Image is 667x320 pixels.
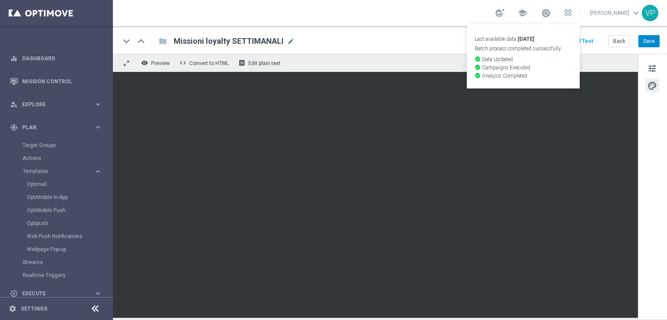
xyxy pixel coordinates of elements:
span: Templates [23,169,85,174]
button: gps_fixed Plan keyboard_arrow_right [10,124,102,131]
button: remove_red_eye Preview [139,57,174,69]
button: Send Test [566,36,594,47]
button: Templates keyboard_arrow_right [23,168,102,175]
button: receipt Edit plain text [236,57,284,69]
p: Data Updated [475,56,572,62]
button: play_circle_outline Execute keyboard_arrow_right [10,290,102,297]
div: Web Push Notifications [27,230,112,243]
div: Explore [10,101,94,108]
div: Dashboard [10,47,102,70]
button: Back [608,35,630,47]
a: Streams [23,259,90,266]
span: palette [647,80,657,91]
i: keyboard_arrow_right [94,289,102,297]
span: Edit plain text [248,60,281,66]
span: Missioni loyalty SETTIMANALI [174,36,284,46]
a: Realtime Triggers [23,272,90,279]
strong: [DATE] [518,36,534,42]
span: keyboard_arrow_down [631,8,641,18]
i: receipt [238,59,245,66]
div: Optipush [27,217,112,230]
div: Realtime Triggers [23,269,112,282]
div: OptiMobile Push [27,204,112,217]
i: check_circle [475,64,481,70]
span: mode_edit [287,37,295,45]
a: Actions [23,155,90,162]
button: equalizer Dashboard [10,55,102,62]
div: OptiMobile In-App [27,191,112,204]
i: check_circle [475,56,481,62]
button: code Convert to HTML [177,57,233,69]
span: code [179,59,186,66]
button: palette [645,78,659,92]
i: check_circle [475,72,481,78]
div: Mission Control [10,70,102,93]
span: Preview [151,60,170,66]
button: person_search Explore keyboard_arrow_right [10,101,102,108]
span: Explore [22,102,94,107]
div: Plan [10,124,94,131]
a: [PERSON_NAME]keyboard_arrow_down [589,7,642,20]
span: Convert to HTML [189,60,229,66]
div: Actions [23,152,112,165]
a: Settings [21,306,47,311]
div: VP [642,5,658,21]
button: Mission Control [10,78,102,85]
a: Web Push Notifications [27,233,90,240]
a: OptiMobile In-App [27,194,90,201]
a: Mission Control [22,70,102,93]
div: Target Groups [23,139,112,152]
div: Execute [10,290,94,297]
i: gps_fixed [10,124,18,131]
a: OptiMobile Push [27,207,90,214]
button: Save [638,35,660,47]
span: school [518,8,527,18]
span: Plan [22,125,94,130]
i: person_search [10,101,18,108]
a: Dashboard [22,47,102,70]
a: Optimail [27,181,90,188]
p: Campaigns Executed [475,64,572,70]
i: settings [9,305,17,313]
p: Analysis Completed [475,72,572,78]
span: tune [647,63,657,74]
i: equalizer [10,55,18,62]
span: Execute [22,291,94,296]
i: keyboard_arrow_right [94,123,102,131]
i: remove_red_eye [141,59,148,66]
a: Target Groups [23,142,90,149]
p: Last available data: [475,36,572,42]
a: Webpage Pop-up [27,246,90,253]
i: keyboard_arrow_right [94,167,102,176]
div: Streams [23,256,112,269]
div: Webpage Pop-up [27,243,112,256]
div: Templates [23,169,94,174]
div: Optimail [27,178,112,191]
a: Optipush [27,220,90,227]
div: Templates [23,165,112,256]
p: Batch process completed successfully [475,46,572,51]
a: Last available data:[DATE] Batch process completed successfully check_circle Data Updated check_c... [540,7,551,20]
i: keyboard_arrow_right [94,100,102,108]
button: tune [645,61,659,75]
i: play_circle_outline [10,290,18,297]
